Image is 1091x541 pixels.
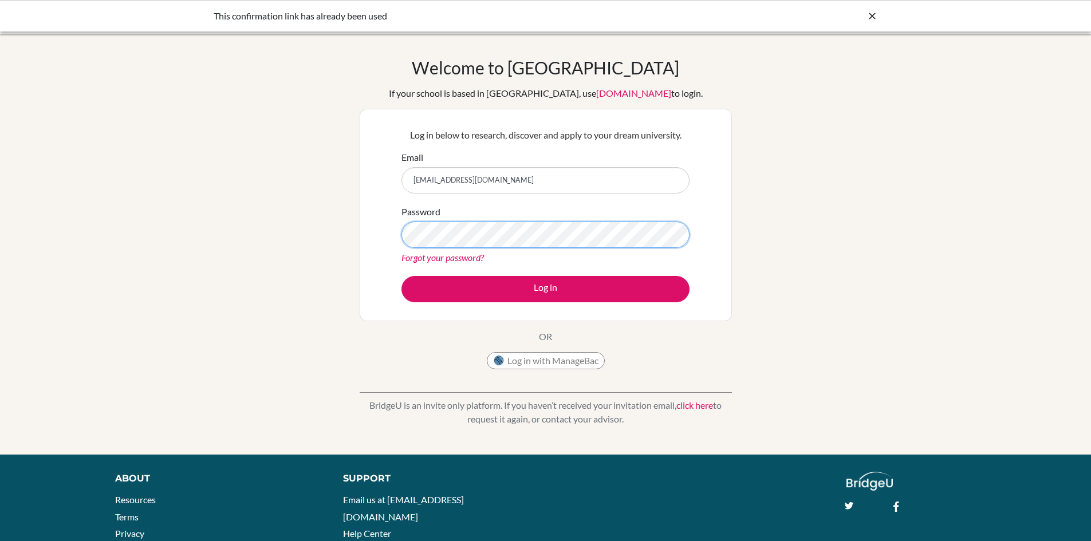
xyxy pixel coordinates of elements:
[846,472,893,491] img: logo_white@2x-f4f0deed5e89b7ecb1c2cc34c3e3d731f90f0f143d5ea2071677605dd97b5244.png
[539,330,552,343] p: OR
[401,205,440,219] label: Password
[115,528,144,539] a: Privacy
[115,472,317,485] div: About
[487,352,605,369] button: Log in with ManageBac
[115,511,139,522] a: Terms
[676,400,713,410] a: click here
[360,398,732,426] p: BridgeU is an invite only platform. If you haven’t received your invitation email, to request it ...
[412,57,679,78] h1: Welcome to [GEOGRAPHIC_DATA]
[343,472,532,485] div: Support
[214,9,706,23] div: This confirmation link has already been used
[343,494,464,522] a: Email us at [EMAIL_ADDRESS][DOMAIN_NAME]
[389,86,703,100] div: If your school is based in [GEOGRAPHIC_DATA], use to login.
[343,528,391,539] a: Help Center
[401,128,690,142] p: Log in below to research, discover and apply to your dream university.
[401,151,423,164] label: Email
[401,252,484,263] a: Forgot your password?
[401,276,690,302] button: Log in
[115,494,156,505] a: Resources
[596,88,671,98] a: [DOMAIN_NAME]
